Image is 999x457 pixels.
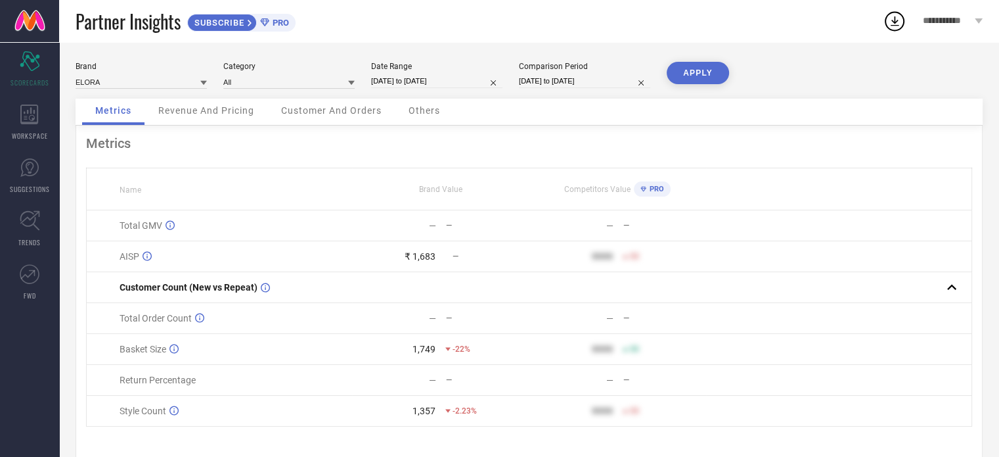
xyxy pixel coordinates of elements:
[883,9,906,33] div: Open download list
[188,18,248,28] span: SUBSCRIBE
[592,251,613,262] div: 9999
[95,105,131,116] span: Metrics
[24,291,36,301] span: FWD
[371,74,502,88] input: Select date range
[446,221,528,230] div: —
[453,406,477,416] span: -2.23%
[269,18,289,28] span: PRO
[630,345,639,354] span: 50
[446,375,528,385] div: —
[120,251,139,262] span: AISP
[11,78,49,87] span: SCORECARDS
[76,8,181,35] span: Partner Insights
[429,375,436,385] div: —
[630,406,639,416] span: 50
[519,74,650,88] input: Select comparison period
[606,313,613,324] div: —
[120,344,166,354] span: Basket Size
[187,11,296,32] a: SUBSCRIBEPRO
[606,375,613,385] div: —
[623,221,705,230] div: —
[446,314,528,323] div: —
[519,62,650,71] div: Comparison Period
[120,282,257,293] span: Customer Count (New vs Repeat)
[429,220,436,231] div: —
[409,105,440,116] span: Others
[646,185,664,193] span: PRO
[623,375,705,385] div: —
[592,344,613,354] div: 9999
[630,252,639,261] span: 50
[667,62,729,84] button: APPLY
[10,184,50,194] span: SUGGESTIONS
[76,62,207,71] div: Brand
[405,251,435,262] div: ₹ 1,683
[18,237,41,247] span: TRENDS
[453,252,458,261] span: —
[223,62,355,71] div: Category
[120,375,196,385] span: Return Percentage
[158,105,254,116] span: Revenue And Pricing
[120,406,166,416] span: Style Count
[120,185,141,195] span: Name
[592,406,613,416] div: 9999
[281,105,382,116] span: Customer And Orders
[606,220,613,231] div: —
[371,62,502,71] div: Date Range
[453,345,470,354] span: -22%
[419,185,462,194] span: Brand Value
[412,406,435,416] div: 1,357
[12,131,48,141] span: WORKSPACE
[564,185,631,194] span: Competitors Value
[412,344,435,354] div: 1,749
[623,314,705,323] div: —
[429,313,436,324] div: —
[86,135,972,151] div: Metrics
[120,313,192,324] span: Total Order Count
[120,220,162,231] span: Total GMV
